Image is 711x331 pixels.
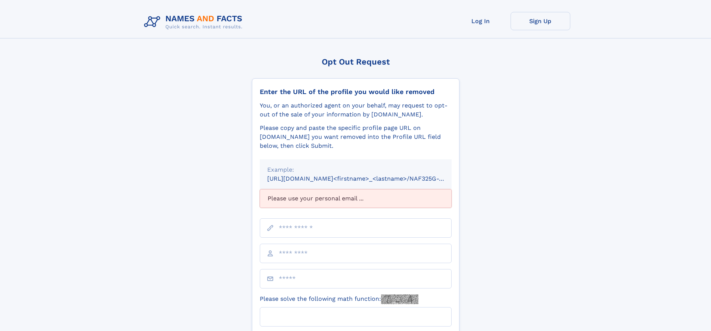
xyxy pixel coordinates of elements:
img: Logo Names and Facts [141,12,249,32]
div: Example: [267,165,444,174]
small: [URL][DOMAIN_NAME]<firstname>_<lastname>/NAF325G-xxxxxxxx [267,175,466,182]
div: Please copy and paste the specific profile page URL on [DOMAIN_NAME] you want removed into the Pr... [260,124,452,150]
a: Log In [451,12,511,30]
div: You, or an authorized agent on your behalf, may request to opt-out of the sale of your informatio... [260,101,452,119]
a: Sign Up [511,12,570,30]
div: Opt Out Request [252,57,459,66]
div: Please use your personal email ... [260,189,452,208]
div: Enter the URL of the profile you would like removed [260,88,452,96]
label: Please solve the following math function: [260,294,418,304]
